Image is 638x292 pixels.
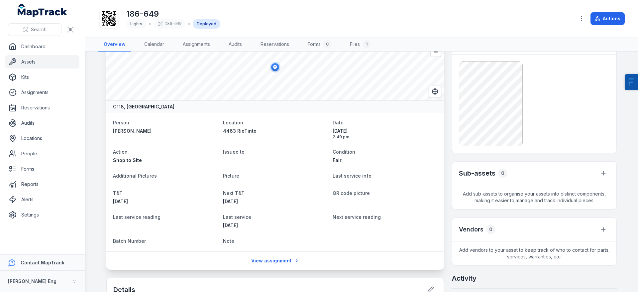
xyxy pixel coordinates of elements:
[333,173,372,179] span: Last service info
[5,132,79,145] a: Locations
[5,40,79,53] a: Dashboard
[18,4,67,17] a: MapTrack
[459,225,483,234] h3: Vendors
[345,38,376,52] a: Files1
[5,55,79,69] a: Assets
[5,178,79,191] a: Reports
[333,214,381,220] span: Next service reading
[486,225,495,234] div: 0
[223,214,251,220] span: Last service
[255,38,294,52] a: Reservations
[429,85,441,98] button: Switch to Satellite View
[113,238,146,244] span: Batch Number
[223,120,243,125] span: Location
[333,120,344,125] span: Date
[113,173,157,179] span: Additional Pictures
[113,214,160,220] span: Last service reading
[223,128,257,134] span: 4463 RioTinto
[333,149,355,155] span: Condition
[5,208,79,221] a: Settings
[223,222,238,228] span: [DATE]
[431,47,441,57] button: Zoom out
[5,193,79,206] a: Alerts
[223,199,238,204] time: 07/10/2025, 11:00:00 am
[363,40,371,48] div: 1
[177,38,215,52] a: Assignments
[113,149,128,155] span: Action
[5,116,79,130] a: Audits
[113,120,129,125] span: Person
[333,157,342,163] span: Fair
[106,34,444,100] canvas: Map
[590,12,625,25] button: Actions
[193,19,220,29] div: Deployed
[113,157,142,163] span: Shop to Site
[21,260,64,265] strong: Contact MapTrack
[5,162,79,176] a: Forms
[154,19,185,29] div: 186-649
[5,86,79,99] a: Assignments
[223,238,234,244] span: Note
[452,241,616,265] span: Add vendors to your asset to keep track of who to contact for parts, services, warranties, etc.
[223,173,239,179] span: Picture
[333,128,437,140] time: 04/07/2025, 2:49:44 pm
[247,254,304,267] a: View assignment
[223,199,238,204] span: [DATE]
[223,222,238,228] time: 04/07/2025, 10:00:00 am
[452,185,616,209] span: Add sub-assets to organise your assets into distinct components, making it easier to manage and t...
[5,101,79,114] a: Reservations
[302,38,337,52] a: Forms0
[5,71,79,84] a: Kits
[113,190,123,196] span: T&T
[8,278,56,284] strong: [PERSON_NAME] Eng
[130,21,142,26] span: Lights
[223,38,247,52] a: Audits
[333,190,370,196] span: QR code picture
[459,169,495,178] h2: Sub-assets
[223,190,245,196] span: Next T&T
[139,38,169,52] a: Calendar
[113,103,174,110] strong: C118, [GEOGRAPHIC_DATA]
[498,169,507,178] div: 0
[5,147,79,160] a: People
[113,128,218,134] a: [PERSON_NAME]
[31,26,47,33] span: Search
[8,23,61,36] button: Search
[113,199,128,204] span: [DATE]
[223,128,328,134] a: 4463 RioTinto
[333,128,437,134] span: [DATE]
[98,38,131,52] a: Overview
[223,149,245,155] span: Issued to
[126,9,220,19] h1: 186-649
[323,40,331,48] div: 0
[113,199,128,204] time: 07/07/2025, 10:00:00 am
[333,134,437,140] span: 2:49 pm
[452,274,477,283] h2: Activity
